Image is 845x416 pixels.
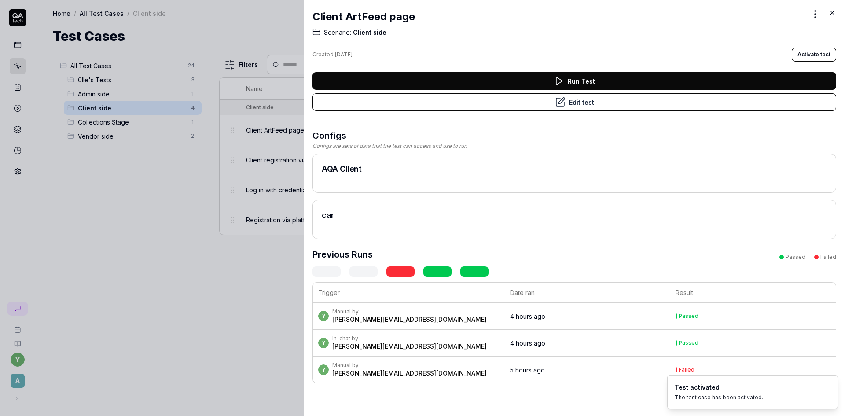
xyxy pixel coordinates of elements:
th: Result [670,283,836,303]
h3: Previous Runs [312,248,373,261]
div: [PERSON_NAME][EMAIL_ADDRESS][DOMAIN_NAME] [332,369,487,378]
div: Passed [786,253,805,261]
h2: AQA Client [322,163,827,175]
h2: Client ArtFeed page [312,9,415,25]
div: Failed [820,253,836,261]
div: In-chat by [332,335,487,342]
span: Client side [351,28,386,37]
h3: Configs [312,129,836,142]
div: Failed [679,367,694,372]
div: Passed [679,340,698,346]
div: The test case has been activated. [675,394,763,401]
span: Scenario: [324,28,351,37]
span: y [318,338,329,348]
th: Trigger [313,283,505,303]
div: Manual by [332,362,487,369]
div: [PERSON_NAME][EMAIL_ADDRESS][DOMAIN_NAME] [332,315,487,324]
span: y [318,311,329,321]
h2: car [322,209,827,221]
button: Edit test [312,93,836,111]
button: Run Test [312,72,836,90]
div: Configs are sets of data that the test can access and use to run [312,142,836,150]
th: Date ran [505,283,670,303]
time: 4 hours ago [510,313,545,320]
time: 5 hours ago [510,366,545,374]
time: 4 hours ago [510,339,545,347]
time: [DATE] [335,51,353,58]
div: Test activated [675,383,763,392]
div: Passed [679,313,698,319]
span: y [318,364,329,375]
button: Activate test [792,48,836,62]
div: Manual by [332,308,487,315]
div: Created [312,51,353,59]
div: [PERSON_NAME][EMAIL_ADDRESS][DOMAIN_NAME] [332,342,487,351]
